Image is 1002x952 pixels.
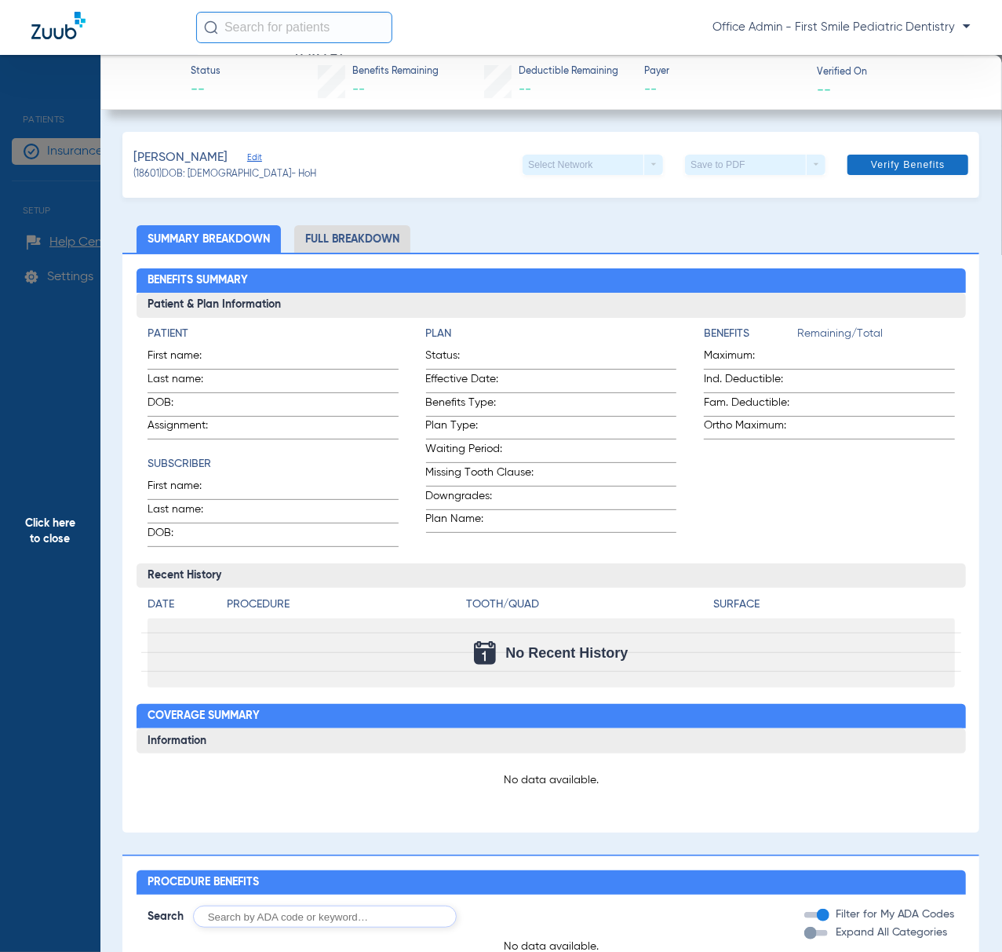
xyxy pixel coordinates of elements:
li: Summary Breakdown [137,225,281,253]
span: Benefits Remaining [352,65,439,79]
iframe: Chat Widget [924,877,1002,952]
app-breakdown-title: Surface [713,596,955,618]
span: Remaining/Total [797,326,955,348]
h4: Plan [426,326,677,342]
h2: Benefits Summary [137,268,966,294]
button: Verify Benefits [847,155,968,175]
span: Expand All Categories [836,927,948,938]
img: Zuub Logo [31,12,86,39]
h4: Subscriber [148,456,399,472]
span: Ind. Deductible: [704,371,797,392]
span: Verify Benefits [871,159,946,171]
span: Missing Tooth Clause: [426,465,541,486]
span: First name: [148,478,224,499]
app-breakdown-title: Benefits [704,326,797,348]
app-breakdown-title: Date [148,596,213,618]
h4: Procedure [227,596,461,613]
span: First name: [148,348,224,369]
span: Waiting Period: [426,441,541,462]
span: -- [191,80,220,100]
span: No Recent History [505,645,628,661]
app-breakdown-title: Tooth/Quad [466,596,708,618]
label: Filter for My ADA Codes [833,906,955,923]
input: Search for patients [196,12,392,43]
span: Plan Type: [426,418,541,439]
span: Effective Date: [426,371,541,392]
span: Office Admin - First Smile Pediatric Dentistry [712,20,971,35]
span: Payer [644,65,803,79]
p: No data available. [148,772,955,788]
h4: Benefits [704,326,797,342]
span: Deductible Remaining [519,65,618,79]
span: (18601) DOB: [DEMOGRAPHIC_DATA] - HoH [133,168,316,182]
span: DOB: [148,525,224,546]
h2: Procedure Benefits [137,870,966,895]
span: [PERSON_NAME] [133,148,228,168]
span: Assignment: [148,418,224,439]
app-breakdown-title: Procedure [227,596,461,618]
span: Fam. Deductible: [704,395,797,416]
h3: Patient & Plan Information [137,293,966,318]
span: Status [191,65,220,79]
li: Full Breakdown [294,225,410,253]
span: -- [352,83,365,96]
span: DOB: [148,395,224,416]
input: Search by ADA code or keyword… [193,906,457,928]
h2: Coverage Summary [137,704,966,729]
h4: Tooth/Quad [466,596,708,613]
span: Plan Name: [426,511,541,532]
h4: Surface [713,596,955,613]
h3: Information [137,728,966,753]
span: Last name: [148,371,224,392]
img: Search Icon [204,20,218,35]
h4: Date [148,596,213,613]
span: Status: [426,348,541,369]
span: Edit [247,152,261,167]
h4: Patient [148,326,399,342]
span: -- [818,81,832,97]
img: Calendar [474,641,496,665]
span: -- [644,80,803,100]
span: Last name: [148,502,224,523]
span: -- [519,83,531,96]
span: Ortho Maximum: [704,418,797,439]
span: Maximum: [704,348,797,369]
span: Downgrades: [426,488,541,509]
span: Benefits Type: [426,395,541,416]
span: Verified On [818,66,977,80]
h3: Recent History [137,564,966,589]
